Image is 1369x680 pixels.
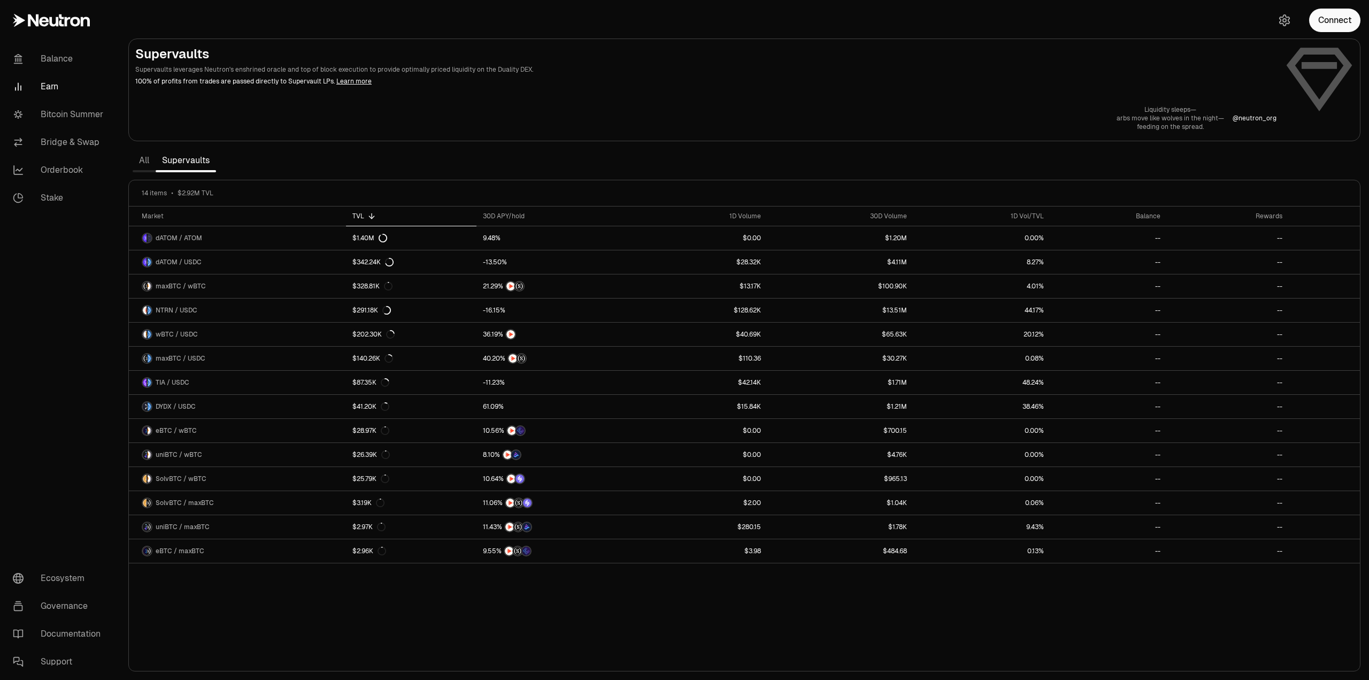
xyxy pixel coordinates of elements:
[913,371,1050,394] a: 48.24%
[767,443,913,467] a: $4.76K
[634,347,767,370] a: $110.36
[143,475,147,483] img: SolvBTC Logo
[1167,491,1289,515] a: --
[913,347,1050,370] a: 0.08%
[506,330,515,339] img: NTRN
[1167,299,1289,322] a: --
[767,226,913,250] a: $1.20M
[143,523,147,531] img: uniBTC Logo
[1167,467,1289,491] a: --
[913,467,1050,491] a: 0.00%
[476,491,634,515] a: NTRNStructured PointsSolv Points
[129,226,346,250] a: dATOM LogoATOM LogodATOM / ATOM
[483,353,627,364] button: NTRNStructured Points
[483,329,627,340] button: NTRN
[476,443,634,467] a: NTRNBedrock Diamonds
[346,515,476,539] a: $2.97K
[1050,250,1167,274] a: --
[156,378,189,387] span: TIA / USDC
[1050,274,1167,298] a: --
[634,274,767,298] a: $13.17K
[483,425,627,436] button: NTRNEtherFi Points
[507,426,516,435] img: NTRN
[4,620,116,648] a: Documentation
[1050,395,1167,418] a: --
[476,539,634,563] a: NTRNStructured PointsEtherFi Points
[346,467,476,491] a: $25.79K
[129,419,346,442] a: eBTC LogowBTC LogoeBTC / wBTC
[1050,491,1167,515] a: --
[1233,114,1276,123] p: @ neutron_org
[156,150,216,171] a: Supervaults
[1050,371,1167,394] a: --
[767,274,913,298] a: $100.90K
[1173,212,1282,220] div: Rewards
[634,467,767,491] a: $0.00
[352,330,395,339] div: $202.30K
[1050,347,1167,370] a: --
[148,426,151,435] img: wBTC Logo
[156,282,206,291] span: maxBTC / wBTC
[135,77,1276,86] p: 100% of profits from trades are passed directly to Supervault LPs.
[129,515,346,539] a: uniBTC LogomaxBTC LogouniBTC / maxBTC
[1050,299,1167,322] a: --
[143,378,147,387] img: TIA Logo
[767,323,913,346] a: $65.63K
[148,547,151,555] img: maxBTC Logo
[913,539,1050,563] a: 0.13%
[143,547,147,555] img: eBTC Logo
[352,234,387,242] div: $1.40M
[913,323,1050,346] a: 20.12%
[156,475,206,483] span: SolvBTC / wBTC
[143,258,147,266] img: dATOM Logo
[913,419,1050,442] a: 0.00%
[346,419,476,442] a: $28.97K
[913,274,1050,298] a: 4.01%
[767,515,913,539] a: $1.78K
[483,498,627,508] button: NTRNStructured PointsSolv Points
[476,467,634,491] a: NTRNSolv Points
[1167,395,1289,418] a: --
[483,546,627,556] button: NTRNStructured PointsEtherFi Points
[506,282,515,291] img: NTRN
[913,491,1050,515] a: 0.06%
[352,212,470,220] div: TVL
[1050,226,1167,250] a: --
[143,234,147,242] img: dATOM Logo
[129,443,346,467] a: uniBTC LogowBTC LogouniBTC / wBTC
[156,258,202,266] span: dATOM / USDC
[1167,250,1289,274] a: --
[1050,419,1167,442] a: --
[641,212,761,220] div: 1D Volume
[4,128,116,156] a: Bridge & Swap
[148,258,151,266] img: USDC Logo
[506,499,514,507] img: NTRN
[512,450,520,459] img: Bedrock Diamonds
[4,648,116,676] a: Support
[767,371,913,394] a: $1.71M
[483,281,627,292] button: NTRNStructured Points
[143,282,147,291] img: maxBTC Logo
[1233,114,1276,123] a: @neutron_org
[515,282,524,291] img: Structured Points
[4,101,116,128] a: Bitcoin Summer
[352,547,386,555] div: $2.96K
[156,234,202,242] span: dATOM / ATOM
[767,539,913,563] a: $484.68
[129,395,346,418] a: DYDX LogoUSDC LogoDYDX / USDC
[352,378,389,387] div: $87.35K
[505,547,513,555] img: NTRN
[1167,443,1289,467] a: --
[513,547,522,555] img: Structured Points
[129,539,346,563] a: eBTC LogomaxBTC LogoeBTC / maxBTC
[1050,323,1167,346] a: --
[148,475,151,483] img: wBTC Logo
[4,73,116,101] a: Earn
[156,450,202,459] span: uniBTC / wBTC
[767,347,913,370] a: $30.27K
[346,250,476,274] a: $342.24K
[148,330,151,339] img: USDC Logo
[352,306,391,315] div: $291.18K
[346,395,476,418] a: $41.20K
[476,274,634,298] a: NTRNStructured Points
